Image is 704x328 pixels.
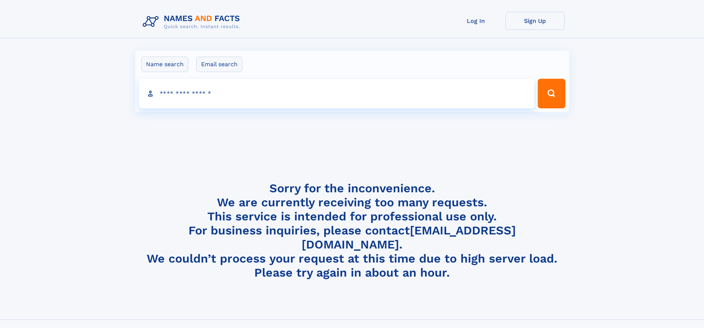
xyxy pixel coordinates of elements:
[506,12,565,30] a: Sign Up
[446,12,506,30] a: Log In
[196,57,242,72] label: Email search
[141,57,188,72] label: Name search
[538,79,565,108] button: Search Button
[139,79,535,108] input: search input
[140,181,565,280] h4: Sorry for the inconvenience. We are currently receiving too many requests. This service is intend...
[302,223,516,251] a: [EMAIL_ADDRESS][DOMAIN_NAME]
[140,12,246,32] img: Logo Names and Facts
